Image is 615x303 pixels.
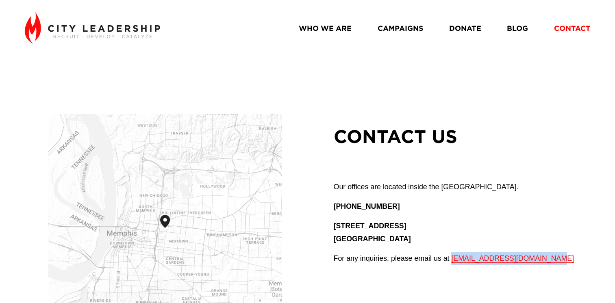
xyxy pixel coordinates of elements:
a: DONATE [449,21,481,35]
p: Our offices are located inside the [GEOGRAPHIC_DATA]. [333,180,590,193]
a: [EMAIL_ADDRESS][DOMAIN_NAME] [451,254,574,262]
strong: [GEOGRAPHIC_DATA] [333,235,411,243]
a: WHO WE ARE [299,21,352,35]
p: For any inquiries, please email us at [333,252,590,265]
a: CAMPAIGNS [378,21,423,35]
strong: [PHONE_NUMBER] [333,202,400,210]
a: BLOG [507,21,528,35]
strong: [STREET_ADDRESS] [333,222,406,230]
h2: CONTACT US [333,124,590,148]
div: City Leadership 1350 Concourse Avenue Memphis, TN, 38104, United States [160,215,180,241]
img: City Leadership - Recruit. Develop. Catalyze. [25,12,160,44]
a: CONTACT [554,21,590,35]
